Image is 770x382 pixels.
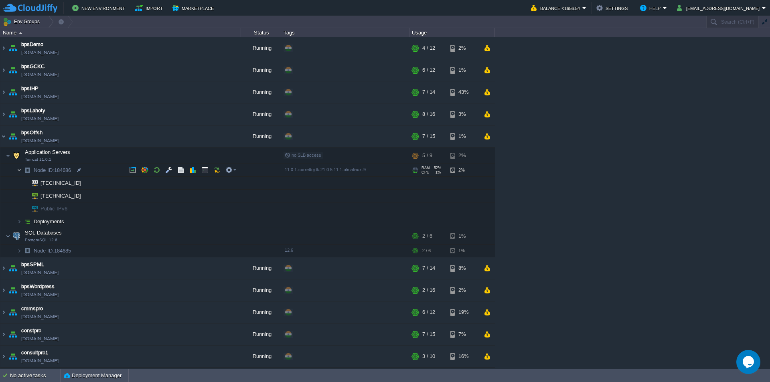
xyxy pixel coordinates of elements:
[33,247,72,254] span: 184685
[33,247,72,254] a: Node ID:184685
[64,372,122,380] button: Deployment Manager
[21,137,59,145] a: [DOMAIN_NAME]
[0,323,7,345] img: AMDAwAAAACH5BAEAAAAALAAAAAABAAEAAAICRAEAOw==
[241,28,281,37] div: Status
[422,228,432,244] div: 2 / 6
[596,3,630,13] button: Settings
[72,3,128,13] button: New Environment
[21,129,43,137] span: bpsOffsh
[422,148,432,164] div: 5 / 9
[7,301,18,323] img: AMDAwAAAACH5BAEAAAAALAAAAAABAAEAAAICRAEAOw==
[22,164,33,176] img: AMDAwAAAACH5BAEAAAAALAAAAAABAAEAAAICRAEAOw==
[21,349,48,357] a: consultpro1
[21,327,41,335] span: constpro
[7,37,18,59] img: AMDAwAAAACH5BAEAAAAALAAAAAABAAEAAAICRAEAOw==
[17,245,22,257] img: AMDAwAAAACH5BAEAAAAALAAAAAABAAEAAAICRAEAOw==
[531,3,582,13] button: Balance ₹1656.54
[241,301,281,323] div: Running
[21,93,59,101] a: [DOMAIN_NAME]
[285,167,366,172] span: 11.0.1-correttojdk-21.0.5.11.1-almalinux-9
[33,218,65,225] a: Deployments
[433,166,441,170] span: 52%
[450,228,476,244] div: 1%
[22,190,26,202] img: AMDAwAAAACH5BAEAAAAALAAAAAABAAEAAAICRAEAOw==
[450,103,476,125] div: 3%
[21,85,38,93] a: bpsIHP
[241,81,281,103] div: Running
[421,166,430,170] span: RAM
[40,190,82,202] span: [TECHNICAL_ID]
[241,279,281,301] div: Running
[241,125,281,147] div: Running
[22,215,33,228] img: AMDAwAAAACH5BAEAAAAALAAAAAABAAEAAAICRAEAOw==
[11,148,22,164] img: AMDAwAAAACH5BAEAAAAALAAAAAABAAEAAAICRAEAOw==
[422,245,431,257] div: 2 / 6
[21,63,45,71] span: bpsGCKC
[24,149,71,155] a: Application ServersTomcat 11.0.1
[241,346,281,367] div: Running
[0,81,7,103] img: AMDAwAAAACH5BAEAAAAALAAAAAABAAEAAAICRAEAOw==
[21,313,59,321] a: [DOMAIN_NAME]
[22,245,33,257] img: AMDAwAAAACH5BAEAAAAALAAAAAABAAEAAAICRAEAOw==
[7,81,18,103] img: AMDAwAAAACH5BAEAAAAALAAAAAABAAEAAAICRAEAOw==
[21,115,59,123] a: [DOMAIN_NAME]
[21,40,43,49] a: bpsDemo
[3,3,57,13] img: CloudJiffy
[285,248,293,253] span: 12.6
[450,257,476,279] div: 8%
[21,269,59,277] a: [DOMAIN_NAME]
[21,357,59,365] a: [DOMAIN_NAME]
[422,37,435,59] div: 4 / 12
[450,59,476,81] div: 1%
[0,37,7,59] img: AMDAwAAAACH5BAEAAAAALAAAAAABAAEAAAICRAEAOw==
[422,81,435,103] div: 7 / 14
[422,279,435,301] div: 2 / 16
[0,257,7,279] img: AMDAwAAAACH5BAEAAAAALAAAAAABAAEAAAICRAEAOw==
[21,305,43,313] span: cmmspro
[24,229,63,236] span: SQL Databases
[22,202,26,215] img: AMDAwAAAACH5BAEAAAAALAAAAAABAAEAAAICRAEAOw==
[40,180,82,186] a: [TECHNICAL_ID]
[450,323,476,345] div: 7%
[135,3,165,13] button: Import
[17,215,22,228] img: AMDAwAAAACH5BAEAAAAALAAAAAABAAEAAAICRAEAOw==
[7,257,18,279] img: AMDAwAAAACH5BAEAAAAALAAAAAABAAEAAAICRAEAOw==
[21,71,59,79] a: [DOMAIN_NAME]
[422,323,435,345] div: 7 / 15
[34,248,54,254] span: Node ID:
[21,335,59,343] a: [DOMAIN_NAME]
[25,238,57,243] span: PostgreSQL 12.6
[450,164,476,176] div: 2%
[33,167,72,174] a: Node ID:184686
[21,291,59,299] a: [DOMAIN_NAME]
[422,59,435,81] div: 6 / 12
[21,283,55,291] a: bpsWordpress
[19,32,22,34] img: AMDAwAAAACH5BAEAAAAALAAAAAABAAEAAAICRAEAOw==
[450,346,476,367] div: 16%
[22,177,26,189] img: AMDAwAAAACH5BAEAAAAALAAAAAABAAEAAAICRAEAOw==
[0,301,7,323] img: AMDAwAAAACH5BAEAAAAALAAAAAABAAEAAAICRAEAOw==
[40,193,82,199] a: [TECHNICAL_ID]
[7,59,18,81] img: AMDAwAAAACH5BAEAAAAALAAAAAABAAEAAAICRAEAOw==
[7,125,18,147] img: AMDAwAAAACH5BAEAAAAALAAAAAABAAEAAAICRAEAOw==
[21,107,45,115] a: bpsLahoty
[7,103,18,125] img: AMDAwAAAACH5BAEAAAAALAAAAAABAAEAAAICRAEAOw==
[421,170,430,174] span: CPU
[24,149,71,156] span: Application Servers
[241,257,281,279] div: Running
[282,28,409,37] div: Tags
[422,125,435,147] div: 7 / 15
[10,369,60,382] div: No active tasks
[0,125,7,147] img: AMDAwAAAACH5BAEAAAAALAAAAAABAAEAAAICRAEAOw==
[422,103,435,125] div: 8 / 16
[40,177,82,189] span: [TECHNICAL_ID]
[34,167,54,173] span: Node ID:
[7,323,18,345] img: AMDAwAAAACH5BAEAAAAALAAAAAABAAEAAAICRAEAOw==
[450,301,476,323] div: 19%
[26,177,38,189] img: AMDAwAAAACH5BAEAAAAALAAAAAABAAEAAAICRAEAOw==
[410,28,494,37] div: Usage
